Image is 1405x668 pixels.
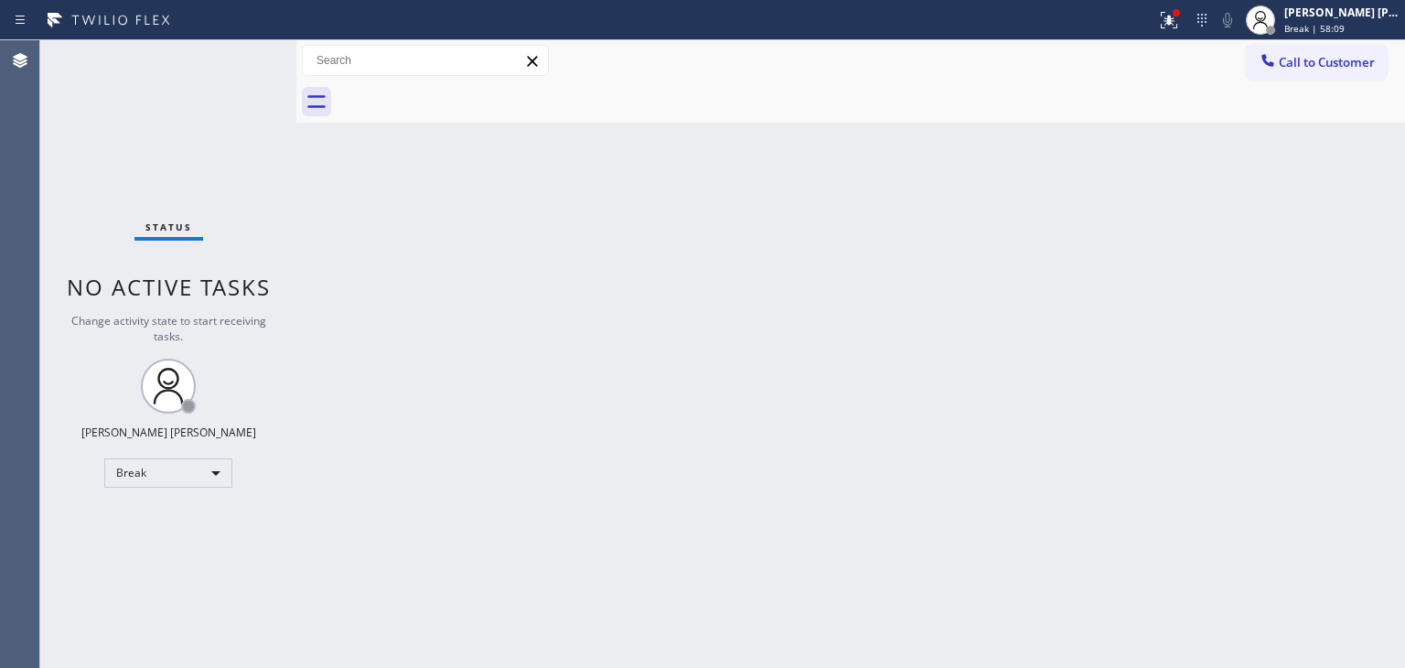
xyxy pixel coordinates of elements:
span: Call to Customer [1279,54,1375,70]
span: No active tasks [67,272,271,302]
input: Search [303,46,548,75]
div: [PERSON_NAME] [PERSON_NAME] [1284,5,1400,20]
div: Break [104,458,232,488]
button: Call to Customer [1247,45,1387,80]
span: Status [145,221,192,233]
div: [PERSON_NAME] [PERSON_NAME] [81,425,256,440]
span: Break | 58:09 [1284,22,1345,35]
span: Change activity state to start receiving tasks. [71,313,266,344]
button: Mute [1215,7,1240,33]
